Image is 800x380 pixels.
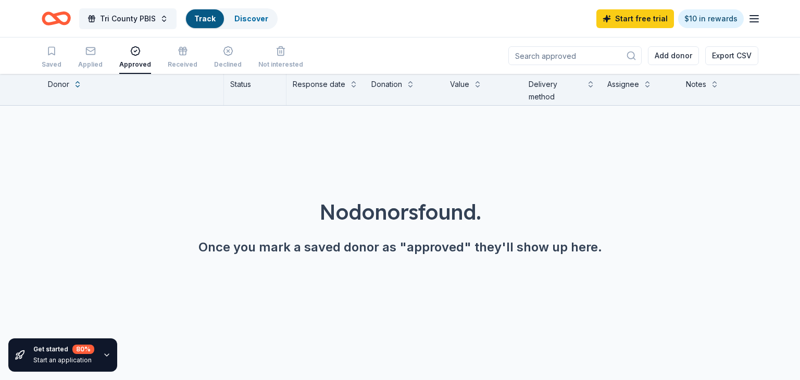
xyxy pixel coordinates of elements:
[234,14,268,23] a: Discover
[42,60,61,69] div: Saved
[78,60,103,69] div: Applied
[25,239,775,256] div: Once you mark a saved donor as "approved" they'll show up here.
[79,8,177,29] button: Tri County PBIS
[42,6,71,31] a: Home
[100,12,156,25] span: Tri County PBIS
[529,78,582,103] div: Delivery method
[508,46,642,65] input: Search approved
[258,60,303,69] div: Not interested
[25,197,775,226] div: No donors found.
[293,78,345,91] div: Response date
[224,74,286,105] div: Status
[450,78,469,91] div: Value
[168,42,197,74] button: Received
[119,60,151,69] div: Approved
[705,46,758,65] button: Export CSV
[648,46,699,65] button: Add donor
[72,345,94,354] div: 80 %
[48,78,69,91] div: Donor
[686,78,706,91] div: Notes
[119,42,151,74] button: Approved
[678,9,744,28] a: $10 in rewards
[78,42,103,74] button: Applied
[168,60,197,69] div: Received
[371,78,402,91] div: Donation
[194,14,216,23] a: Track
[42,42,61,74] button: Saved
[185,8,278,29] button: TrackDiscover
[33,345,94,354] div: Get started
[607,78,639,91] div: Assignee
[596,9,674,28] a: Start free trial
[214,60,242,69] div: Declined
[258,42,303,74] button: Not interested
[33,356,94,364] div: Start an application
[214,42,242,74] button: Declined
